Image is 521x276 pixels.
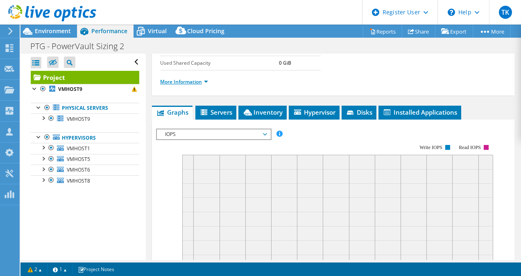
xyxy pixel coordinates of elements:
span: Disks [346,108,372,116]
span: Environment [35,27,71,35]
a: VMHOST9 [31,84,139,95]
a: Physical Servers [31,103,139,113]
span: Cloud Pricing [187,27,224,35]
span: Virtual [148,27,167,35]
span: IOPS [161,129,266,139]
a: VMHOST9 [31,113,139,124]
a: Share [402,25,435,38]
b: 0 GiB [279,59,291,66]
a: Reports [363,25,402,38]
span: Performance [91,27,127,35]
a: Export [435,25,473,38]
a: 1 [47,264,72,274]
a: 2 [22,264,48,274]
span: Inventory [242,108,283,116]
a: Project Notes [72,264,120,274]
span: VMHOST8 [67,177,90,184]
text: Write IOPS [419,145,442,150]
a: VMHOST5 [31,154,139,165]
span: Installed Applications [383,108,457,116]
text: Read IOPS [459,145,481,150]
label: Used Shared Capacity [160,59,279,67]
span: VMHOST6 [67,166,90,173]
span: VMHOST9 [67,115,90,122]
span: Hypervisor [293,108,335,116]
span: TK [499,6,512,19]
span: Graphs [156,108,188,116]
span: Servers [199,108,232,116]
a: More [473,25,511,38]
span: VMHOST1 [67,145,90,152]
a: VMHOST8 [31,175,139,186]
a: VMHOST6 [31,165,139,175]
a: Project [31,71,139,84]
svg: \n [448,9,455,16]
a: More Information [160,78,208,85]
b: VMHOST9 [58,86,82,93]
a: Hypervisors [31,132,139,143]
span: VMHOST5 [67,156,90,163]
a: VMHOST1 [31,143,139,154]
h1: PTG - PowerVault Sizing 2 [27,42,137,51]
